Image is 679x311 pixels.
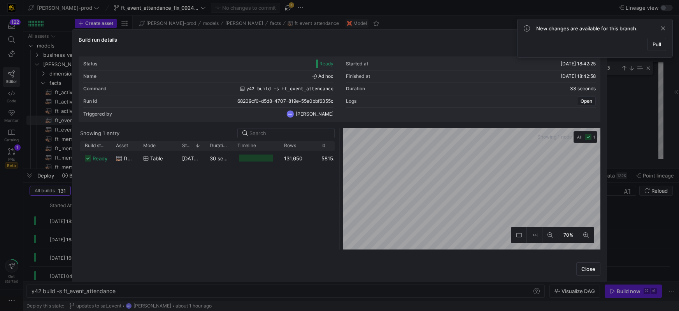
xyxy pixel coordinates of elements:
span: 70% [562,231,575,239]
span: [DATE] 18:42:25 [561,61,596,67]
button: Open [577,97,596,106]
span: [PERSON_NAME] [296,111,333,117]
span: Started at [182,143,192,148]
button: Close [576,262,600,276]
div: Command [83,86,107,91]
div: Name [83,74,96,79]
span: 1 [593,135,595,139]
div: Showing 1 entry [80,130,119,136]
y42-duration: 33 seconds [570,86,596,91]
span: Showing 1 node [537,134,574,140]
span: Open [581,98,592,104]
span: Pull [653,41,661,47]
span: ft_event_attendance [124,151,134,166]
span: table [150,151,163,166]
span: 68209cf0-d5d8-4707-819e-55e0bbf6355c [237,98,333,104]
span: y42 build -s ft_event_attendance [246,86,333,91]
h3: Build run details [79,37,117,43]
input: Search [249,130,330,136]
div: 131,650 [279,151,317,166]
div: Finished at [346,74,370,79]
span: Ready [319,61,333,67]
div: Status [83,61,97,67]
span: [DATE] 18:42:58 [561,73,596,79]
div: Press SPACE to select this row. [80,151,344,166]
span: Timeline [237,143,256,148]
div: Logs [346,98,356,104]
span: Asset [116,143,128,148]
button: 70% [558,227,578,243]
div: 58150551-5c5b-47b8-aaf7-3890a700c141 [317,151,344,166]
span: Rows [284,143,296,148]
span: ready [93,151,107,166]
span: Id [321,143,325,148]
span: [DATE] 18:42:27 [182,155,221,162]
span: Duration [210,143,228,148]
span: Build status [85,143,107,148]
div: Started at [346,61,368,67]
span: All [577,134,581,140]
span: Ad hoc [312,74,333,79]
div: Run Id [83,98,97,104]
div: Duration [346,86,365,91]
div: MN [286,110,294,118]
y42-duration: 30 seconds [210,155,238,162]
span: Mode [143,143,156,148]
span: Close [581,266,595,272]
div: Triggered by [83,111,112,117]
span: New changes are available for this branch. [536,25,638,32]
